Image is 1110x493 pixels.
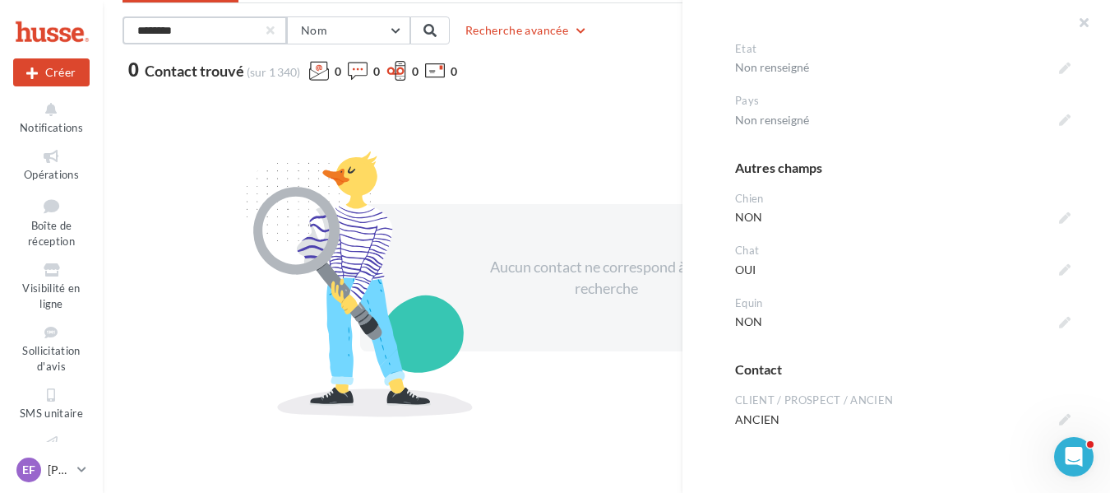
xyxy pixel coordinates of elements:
a: SMS unitaire [13,383,90,423]
button: Recherche avancée [459,21,594,40]
span: Visibilité en ligne [22,281,80,310]
span: 0 [335,63,341,80]
button: Notifications [13,97,90,137]
span: Non renseigné [735,109,1071,132]
span: 0 [373,63,380,80]
div: Pays [735,93,1071,109]
a: Campagnes [13,430,90,471]
span: Notifications [20,121,83,134]
span: NON [735,206,1071,229]
div: Chat [735,243,1071,258]
span: 0 [128,61,139,79]
iframe: Intercom live chat [1054,437,1094,477]
p: [PERSON_NAME] [48,462,71,478]
span: Non renseigné [735,56,1071,79]
div: CLIENT / PROSPECT / ANCIEN [735,393,1071,408]
span: 0 [451,63,457,80]
a: Visibilité en ligne [13,258,90,314]
div: Equin [735,295,1071,311]
span: OUI [735,258,1071,281]
span: Sollicitation d'avis [22,344,80,373]
div: Nouvelle campagne [13,58,90,86]
a: Sollicitation d'avis [13,320,90,376]
span: ANCIEN [735,408,1071,431]
span: Nom [301,23,327,37]
span: EF [22,462,35,478]
span: Contact trouvé [145,62,244,80]
span: NON [735,310,1071,333]
div: Chien [735,191,1071,207]
a: Opérations [13,144,90,184]
button: Créer [13,58,90,86]
a: Boîte de réception [13,192,90,252]
span: SMS unitaire [20,407,83,420]
span: Opérations [24,168,79,181]
div: Etat [735,41,1071,57]
div: Contact [735,360,1071,379]
a: EF [PERSON_NAME] [13,454,90,486]
button: Nom [287,16,410,44]
div: Autres champs [735,159,1071,178]
div: Aucun contact ne correspond à votre recherche [465,257,748,299]
span: (sur 1 340) [247,65,300,79]
span: 0 [412,63,419,80]
span: Boîte de réception [28,219,75,248]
